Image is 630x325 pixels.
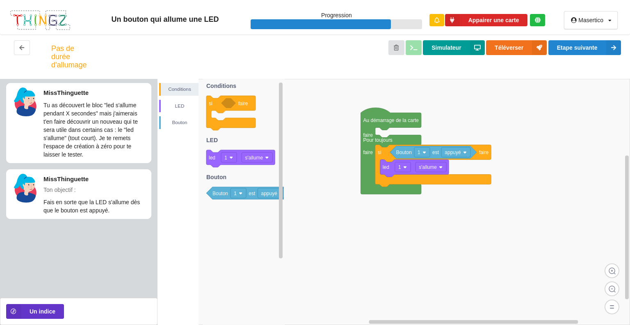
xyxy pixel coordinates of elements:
button: Simulateur [423,40,484,55]
text: faire [238,101,248,106]
p: Progression [251,11,422,19]
text: si [209,101,212,106]
text: est [432,150,439,155]
div: Conditions [161,85,199,93]
text: Bouton [206,174,226,180]
text: faire [363,150,373,155]
text: 1 [398,164,401,170]
text: Bouton [396,150,412,155]
img: thingz_logo.png [9,9,71,31]
p: Ton objectif : [43,186,147,194]
text: 1 [418,150,420,155]
text: appuyé [445,150,461,155]
button: Annuler les modifications et revenir au début de l'étape [388,40,404,55]
button: Etape suivante [548,40,621,55]
text: 1 [234,191,237,196]
text: Conditions [206,83,236,89]
text: s'allume [419,164,437,170]
text: led [383,164,389,170]
text: 1 [224,155,227,161]
p: MissThinguette [43,88,147,97]
text: s'allume [245,155,263,161]
text: appuyé [261,191,277,196]
button: Appairer une carte [445,14,528,27]
div: LED [161,102,199,110]
div: Pas de durée d'allumage [51,44,87,69]
text: LED [206,137,218,143]
text: Pour toujours [363,137,393,143]
p: Fais en sorte que la LED s'allume dès que le bouton est appuyé. [43,198,147,214]
div: Un bouton qui allume une LED [80,15,251,24]
div: Tu es connecté au serveur de création de Thingz [530,14,545,26]
text: si [378,150,381,155]
text: est [249,191,256,196]
div: Bouton [161,118,199,127]
div: Masertico [578,17,603,23]
button: Téléverser [486,40,547,55]
text: Au démarrage de la carte [363,118,419,123]
p: MissThinguette [43,175,147,183]
text: led [209,155,215,161]
text: faire [363,132,373,138]
text: Bouton [212,191,228,196]
text: faire [479,150,489,155]
p: Tu as découvert le bloc "led s'allume pendant X secondes" mais j'aimerais t'en faire découvrir un... [43,101,147,159]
